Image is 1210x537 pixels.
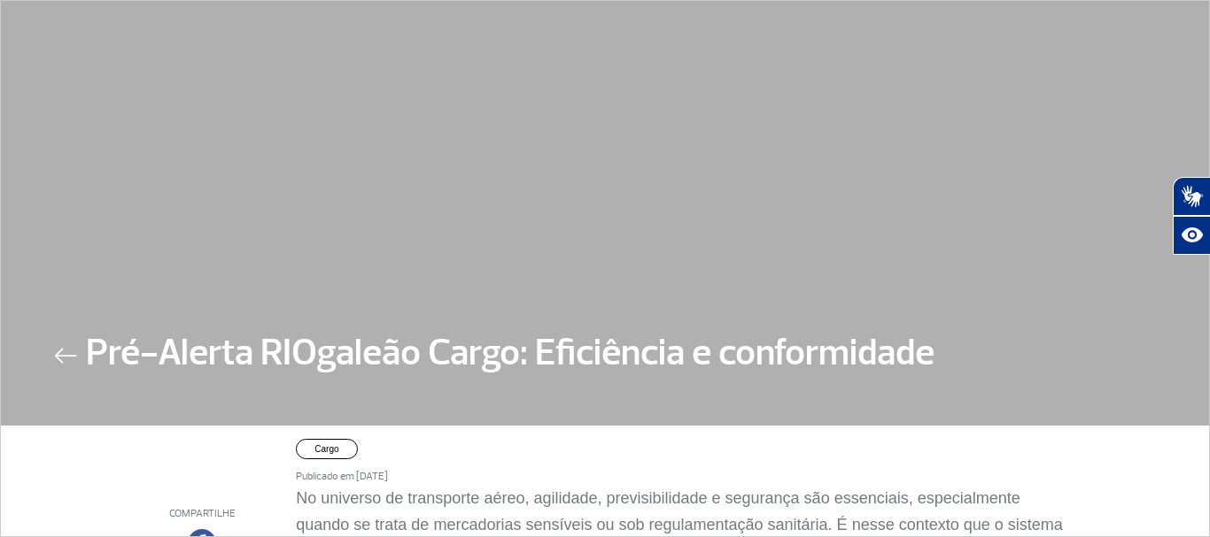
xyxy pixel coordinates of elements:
p: Publicado em [DATE] [296,469,1074,485]
button: Cargo [296,439,357,459]
h2: Pré-Alerta RIOgaleão Cargo: Eficiência e conformidade [86,331,935,390]
h3: Compartilhe [135,508,269,520]
button: Abrir tradutor de língua de sinais. [1173,177,1210,216]
div: Plugin de acessibilidade da Hand Talk. [1173,177,1210,255]
button: Abrir recursos assistivos. [1173,216,1210,255]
